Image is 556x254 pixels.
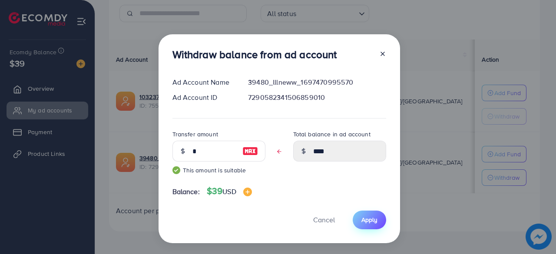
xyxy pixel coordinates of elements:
span: USD [222,187,236,196]
div: 7290582341506859010 [241,92,393,102]
span: Apply [361,215,377,224]
span: Balance: [172,187,200,197]
div: 39480_lllneww_1697470995570 [241,77,393,87]
button: Cancel [302,211,346,229]
img: image [243,188,252,196]
img: guide [172,166,180,174]
span: Cancel [313,215,335,224]
small: This amount is suitable [172,166,265,175]
h4: $39 [207,186,252,197]
button: Apply [353,211,386,229]
div: Ad Account ID [165,92,242,102]
h3: Withdraw balance from ad account [172,48,337,61]
label: Transfer amount [172,130,218,139]
img: image [242,146,258,156]
div: Ad Account Name [165,77,242,87]
label: Total balance in ad account [293,130,371,139]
